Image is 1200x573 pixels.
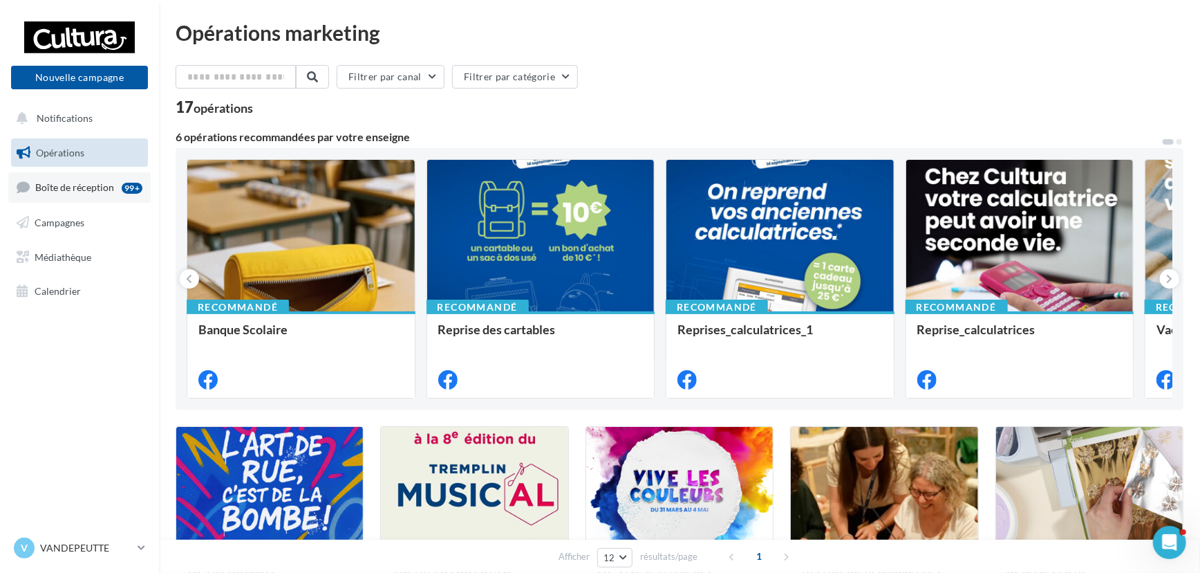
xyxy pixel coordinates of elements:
[749,545,771,567] span: 1
[8,172,151,202] a: Boîte de réception99+
[1153,526,1186,559] iframe: Intercom live chat
[426,300,529,315] div: Recommandé
[37,112,93,124] span: Notifications
[11,535,148,561] a: V VANDEPEUTTE
[906,300,1008,315] div: Recommandé
[35,181,114,193] span: Boîte de réception
[640,550,697,563] span: résultats/page
[176,100,253,115] div: 17
[122,183,142,194] div: 99+
[35,251,91,262] span: Médiathèque
[8,138,151,167] a: Opérations
[559,550,590,563] span: Afficher
[35,217,84,228] span: Campagnes
[8,104,145,133] button: Notifications
[8,243,151,272] a: Médiathèque
[597,548,632,567] button: 12
[603,552,615,563] span: 12
[438,322,644,350] div: Reprise des cartables
[187,300,289,315] div: Recommandé
[194,102,253,114] div: opérations
[917,322,1123,350] div: Reprise_calculatrices
[40,541,132,555] p: VANDEPEUTTE
[176,131,1161,143] div: 6 opérations recommandées par votre enseigne
[36,147,84,158] span: Opérations
[198,322,404,350] div: Banque Scolaire
[8,208,151,237] a: Campagnes
[176,22,1183,43] div: Opérations marketing
[8,277,151,306] a: Calendrier
[666,300,768,315] div: Recommandé
[21,541,28,555] span: V
[11,66,148,89] button: Nouvelle campagne
[452,65,578,89] button: Filtrer par catégorie
[677,322,883,350] div: Reprises_calculatrices_1
[35,285,81,297] span: Calendrier
[337,65,444,89] button: Filtrer par canal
